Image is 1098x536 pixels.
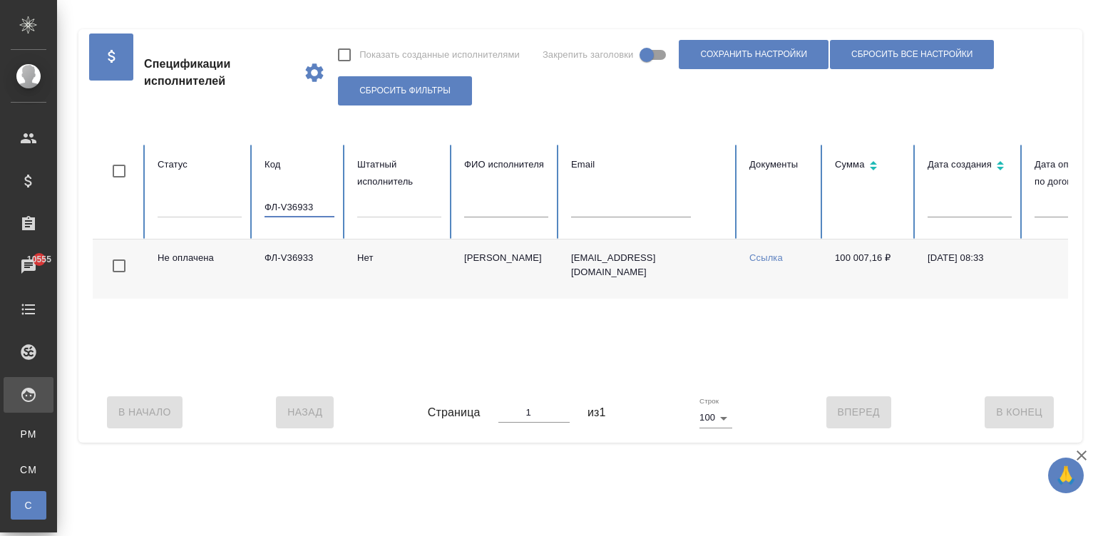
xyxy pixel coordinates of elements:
[823,239,916,299] td: 100 007,16 ₽
[835,156,905,177] div: Сортировка
[346,239,453,299] td: Нет
[928,156,1012,177] div: Сортировка
[916,239,1023,299] td: [DATE] 08:33
[11,420,46,448] a: PM
[699,398,719,405] label: Строк
[453,239,560,299] td: [PERSON_NAME]
[749,252,783,263] a: Ссылка
[359,48,520,62] span: Показать созданные исполнителями
[19,252,60,267] span: 10555
[464,156,548,173] div: ФИО исполнителя
[679,40,828,69] button: Сохранить настройки
[357,156,441,190] div: Штатный исполнитель
[749,156,812,173] div: Документы
[699,408,732,428] div: 100
[428,404,481,421] span: Страница
[18,498,39,512] span: С
[104,251,134,281] span: Toggle Row Selected
[265,156,334,173] div: Код
[851,48,973,61] span: Сбросить все настройки
[11,455,46,484] a: CM
[4,249,53,284] a: 10555
[144,56,292,90] span: Спецификации исполнителей
[588,404,606,421] span: из 1
[338,76,472,105] button: Сбросить фильтры
[359,85,451,97] span: Сбросить фильтры
[18,463,39,477] span: CM
[830,40,994,69] button: Сбросить все настройки
[543,48,634,62] span: Закрепить заголовки
[158,156,242,173] div: Статус
[1054,460,1078,490] span: 🙏
[560,239,738,299] td: [EMAIL_ADDRESS][DOMAIN_NAME]
[146,239,253,299] td: Не оплачена
[18,427,39,441] span: PM
[11,491,46,520] a: С
[700,48,807,61] span: Сохранить настройки
[1048,458,1084,493] button: 🙏
[253,239,346,299] td: ФЛ-V36933
[571,156,727,173] div: Email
